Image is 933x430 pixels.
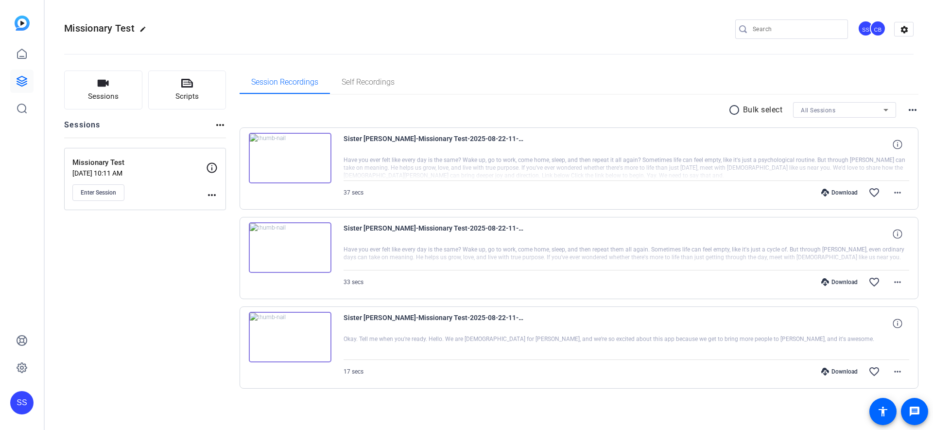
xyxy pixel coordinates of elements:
mat-icon: more_horiz [892,366,903,377]
span: Sister [PERSON_NAME]-Missionary Test-2025-08-22-11-19-11-370-0 [344,222,523,246]
span: Missionary Test [64,22,135,34]
button: Sessions [64,71,142,109]
ngx-avatar: Corey Blake [870,20,887,37]
img: thumb-nail [249,312,331,362]
p: [DATE] 10:11 AM [72,169,206,177]
button: Enter Session [72,184,124,201]
span: 17 secs [344,368,363,375]
span: Self Recordings [342,78,395,86]
span: Sessions [88,91,119,102]
mat-icon: radio_button_unchecked [728,104,743,116]
mat-icon: settings [895,22,914,37]
mat-icon: favorite_border [868,276,880,288]
img: thumb-nail [249,133,331,183]
mat-icon: more_horiz [892,187,903,198]
span: 33 secs [344,279,363,286]
input: Search [753,23,840,35]
mat-icon: message [909,406,920,417]
mat-icon: favorite_border [868,366,880,377]
h2: Sessions [64,119,101,138]
div: Download [816,368,863,376]
span: All Sessions [801,107,835,114]
mat-icon: favorite_border [868,187,880,198]
p: Bulk select [743,104,783,116]
span: Enter Session [81,189,116,197]
span: 37 secs [344,189,363,196]
div: Download [816,278,863,286]
div: SS [10,391,34,414]
img: thumb-nail [249,222,331,273]
span: Session Recordings [251,78,318,86]
mat-icon: more_horiz [892,276,903,288]
div: Download [816,189,863,197]
mat-icon: edit [139,26,151,37]
img: blue-gradient.svg [15,16,30,31]
p: Missionary Test [72,157,206,168]
mat-icon: more_horiz [907,104,918,116]
mat-icon: accessibility [877,406,889,417]
span: Sister [PERSON_NAME]-Missionary Test-2025-08-22-11-05-51-058-0 [344,312,523,335]
div: SS [858,20,874,36]
span: Sister [PERSON_NAME]-Missionary Test-2025-08-22-11-20-26-238-0 [344,133,523,156]
ngx-avatar: Sam Suzuki [858,20,875,37]
button: Scripts [148,71,226,109]
mat-icon: more_horiz [214,119,226,131]
div: CB [870,20,886,36]
span: Scripts [175,91,199,102]
mat-icon: more_horiz [206,189,218,201]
